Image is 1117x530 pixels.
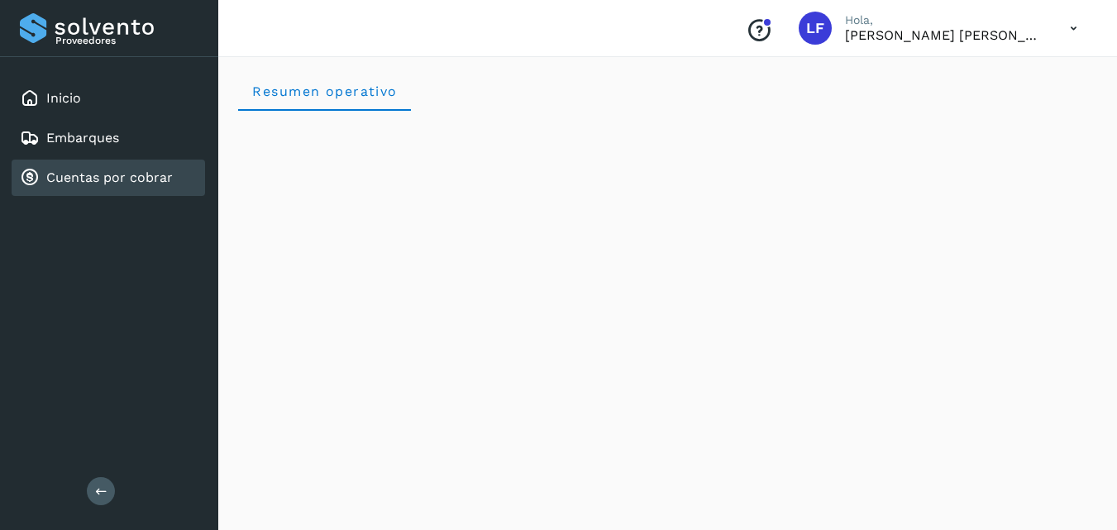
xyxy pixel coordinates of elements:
p: Luis Felipe Salamanca Lopez [845,27,1043,43]
a: Cuentas por cobrar [46,170,173,185]
a: Inicio [46,90,81,106]
div: Cuentas por cobrar [12,160,205,196]
div: Inicio [12,80,205,117]
span: Resumen operativo [251,84,398,99]
a: Embarques [46,130,119,146]
p: Hola, [845,13,1043,27]
div: Embarques [12,120,205,156]
p: Proveedores [55,35,198,46]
